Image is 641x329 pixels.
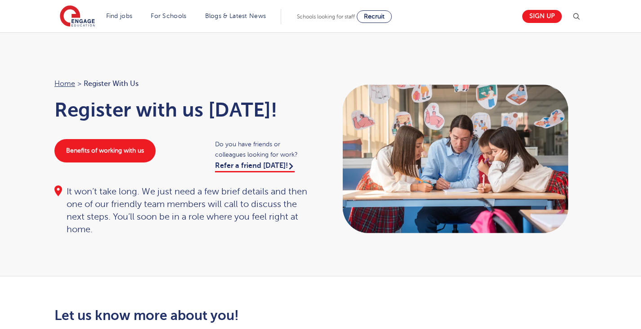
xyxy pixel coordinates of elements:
[215,162,295,172] a: Refer a friend [DATE]!
[205,13,266,19] a: Blogs & Latest News
[106,13,133,19] a: Find jobs
[357,10,392,23] a: Recruit
[54,185,312,236] div: It won’t take long. We just need a few brief details and then one of our friendly team members wi...
[364,13,385,20] span: Recruit
[54,78,312,90] nav: breadcrumb
[151,13,186,19] a: For Schools
[54,139,156,162] a: Benefits of working with us
[54,308,405,323] h2: Let us know more about you!
[54,99,312,121] h1: Register with us [DATE]!
[77,80,81,88] span: >
[54,80,75,88] a: Home
[215,139,312,160] span: Do you have friends or colleagues looking for work?
[60,5,95,28] img: Engage Education
[297,14,355,20] span: Schools looking for staff
[84,78,139,90] span: Register with us
[522,10,562,23] a: Sign up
